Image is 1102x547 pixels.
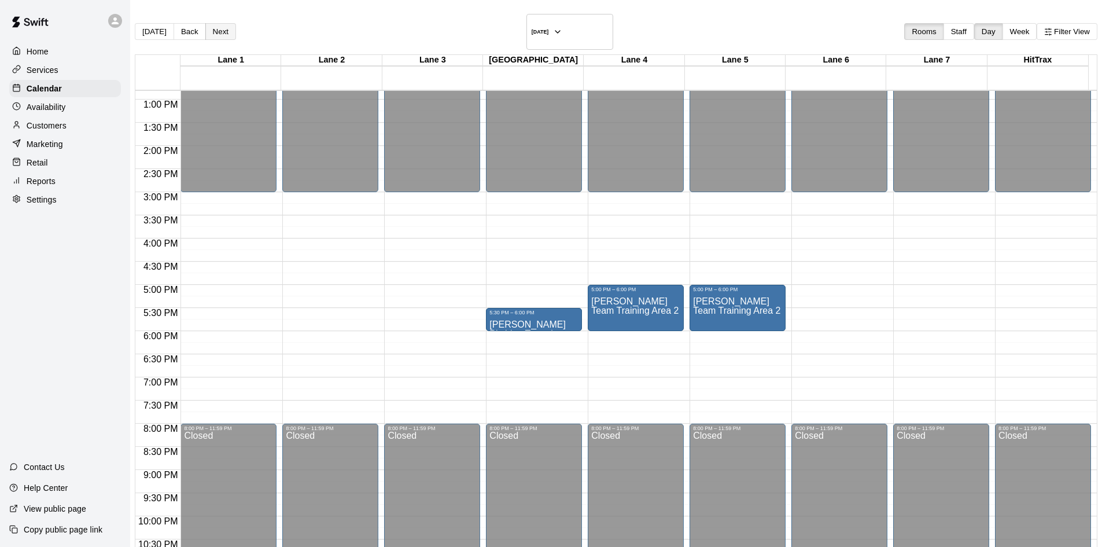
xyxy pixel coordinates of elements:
span: 4:00 PM [141,238,181,248]
button: Rooms [904,23,943,40]
span: Pitching Tunnel [489,329,552,339]
a: Settings [9,191,121,208]
div: 5:00 PM – 6:00 PM: Chase Baker [690,285,786,331]
span: 7:30 PM [141,401,181,410]
p: Customers [27,120,67,131]
p: Services [27,64,58,76]
a: Availability [9,98,121,116]
div: 8:00 PM – 11:59 PM [897,425,986,431]
a: Retail [9,154,121,171]
button: Week [1003,23,1037,40]
span: Team Training Area 2 [693,306,780,315]
div: [GEOGRAPHIC_DATA] [483,55,584,66]
div: 5:00 PM – 6:00 PM [693,287,782,292]
div: Lane 4 [584,55,684,66]
a: Customers [9,117,121,134]
span: Team Training Area 2 [591,306,679,315]
button: [DATE] [135,23,174,40]
span: 8:30 PM [141,447,181,457]
p: View public page [24,503,86,515]
p: Help Center [24,482,68,494]
span: 4:30 PM [141,262,181,271]
button: Day [974,23,1003,40]
div: Lane 5 [685,55,786,66]
button: Filter View [1037,23,1097,40]
a: Reports [9,172,121,190]
span: 6:30 PM [141,354,181,364]
div: 5:00 PM – 6:00 PM: Chase Baker [588,285,684,331]
div: HitTrax [987,55,1088,66]
div: 8:00 PM – 11:59 PM [184,425,273,431]
p: Availability [27,101,66,113]
span: 9:00 PM [141,470,181,480]
span: 2:00 PM [141,146,181,156]
span: 8:00 PM [141,424,181,434]
span: 9:30 PM [141,493,181,503]
span: 10:00 PM [135,516,180,526]
div: 5:00 PM – 6:00 PM [591,287,680,292]
button: [DATE] [526,14,613,50]
p: Contact Us [24,461,65,473]
div: Lane 7 [886,55,987,66]
p: Reports [27,175,56,187]
div: 8:00 PM – 11:59 PM [998,425,1088,431]
button: Back [174,23,206,40]
span: 6:00 PM [141,331,181,341]
span: 2:30 PM [141,169,181,179]
p: Home [27,46,49,57]
span: 1:00 PM [141,100,181,109]
span: 3:30 PM [141,215,181,225]
div: 8:00 PM – 11:59 PM [795,425,884,431]
p: Retail [27,157,48,168]
p: Copy public page link [24,524,102,535]
span: 5:30 PM [141,308,181,318]
p: Calendar [27,83,62,94]
a: Home [9,43,121,60]
p: Settings [27,194,57,205]
div: 8:00 PM – 11:59 PM [388,425,477,431]
span: 5:00 PM [141,285,181,295]
div: 8:00 PM – 11:59 PM [286,425,375,431]
div: 5:30 PM – 6:00 PM [489,310,578,315]
a: Marketing [9,135,121,153]
span: 1:30 PM [141,123,181,133]
div: Lane 1 [180,55,281,66]
div: 8:00 PM – 11:59 PM [591,425,680,431]
p: Marketing [27,138,63,150]
button: Staff [943,23,974,40]
div: 8:00 PM – 11:59 PM [489,425,578,431]
div: 8:00 PM – 11:59 PM [693,425,782,431]
span: 7:00 PM [141,377,181,387]
div: Lane 6 [786,55,886,66]
span: 3:00 PM [141,192,181,202]
a: Calendar [9,80,121,97]
div: 5:30 PM – 6:00 PM: Chase Baker [486,308,582,331]
a: Services [9,61,121,79]
button: Next [205,23,236,40]
div: Lane 3 [382,55,483,66]
h6: [DATE] [532,29,549,35]
div: Lane 2 [281,55,382,66]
